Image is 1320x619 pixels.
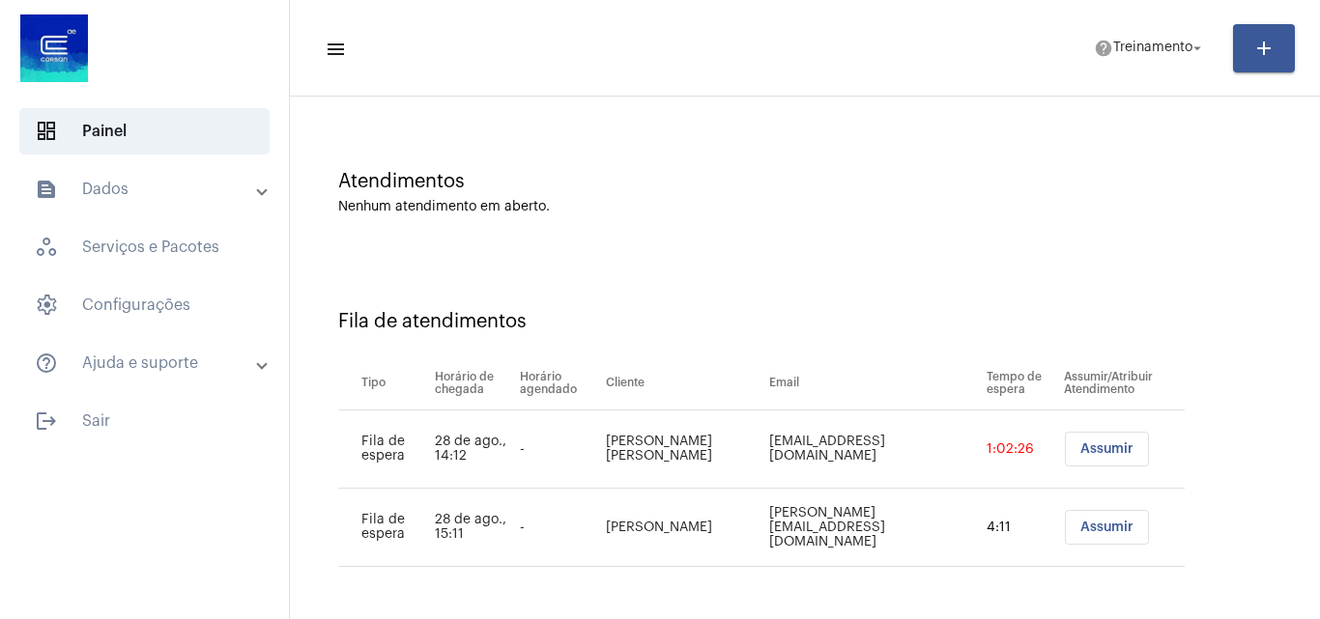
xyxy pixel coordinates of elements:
[15,10,93,87] img: d4669ae0-8c07-2337-4f67-34b0df7f5ae4.jpeg
[35,120,58,143] span: sidenav icon
[430,489,515,567] td: 28 de ago., 15:11
[338,356,430,410] th: Tipo
[19,282,270,328] span: Configurações
[515,410,601,489] td: -
[430,410,515,489] td: 28 de ago., 14:12
[338,311,1272,332] div: Fila de atendimentos
[338,410,430,489] td: Fila de espera
[12,340,289,386] mat-expansion-panel-header: sidenav iconAjuda e suporte
[1082,29,1218,68] button: Treinamento
[1065,432,1149,466] button: Assumir
[338,200,1272,214] div: Nenhum atendimento em aberto.
[982,356,1060,410] th: Tempo de espera
[1189,40,1206,57] mat-icon: arrow_drop_down
[35,294,58,317] span: sidenav icon
[515,489,601,567] td: -
[1252,37,1276,60] mat-icon: add
[35,178,258,201] mat-panel-title: Dados
[338,171,1272,192] div: Atendimentos
[764,410,982,489] td: [EMAIL_ADDRESS][DOMAIN_NAME]
[430,356,515,410] th: Horário de chegada
[12,166,289,212] mat-expansion-panel-header: sidenav iconDados
[1064,510,1185,545] mat-chip-list: selection
[325,38,344,61] mat-icon: sidenav icon
[1080,442,1133,456] span: Assumir
[982,410,1060,489] td: 1:02:26
[764,356,982,410] th: Email
[1094,39,1113,58] mat-icon: help
[35,352,58,375] mat-icon: sidenav icon
[515,356,601,410] th: Horário agendado
[601,410,764,489] td: [PERSON_NAME] [PERSON_NAME]
[1064,432,1185,466] mat-chip-list: selection
[1059,356,1185,410] th: Assumir/Atribuir Atendimento
[35,236,58,259] span: sidenav icon
[1080,521,1133,534] span: Assumir
[1065,510,1149,545] button: Assumir
[764,489,982,567] td: [PERSON_NAME][EMAIL_ADDRESS][DOMAIN_NAME]
[601,489,764,567] td: [PERSON_NAME]
[35,352,258,375] mat-panel-title: Ajuda e suporte
[982,489,1060,567] td: 4:11
[19,224,270,270] span: Serviços e Pacotes
[19,398,270,444] span: Sair
[35,409,58,433] mat-icon: sidenav icon
[601,356,764,410] th: Cliente
[338,489,430,567] td: Fila de espera
[19,108,270,155] span: Painel
[35,178,58,201] mat-icon: sidenav icon
[1113,42,1192,55] span: Treinamento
